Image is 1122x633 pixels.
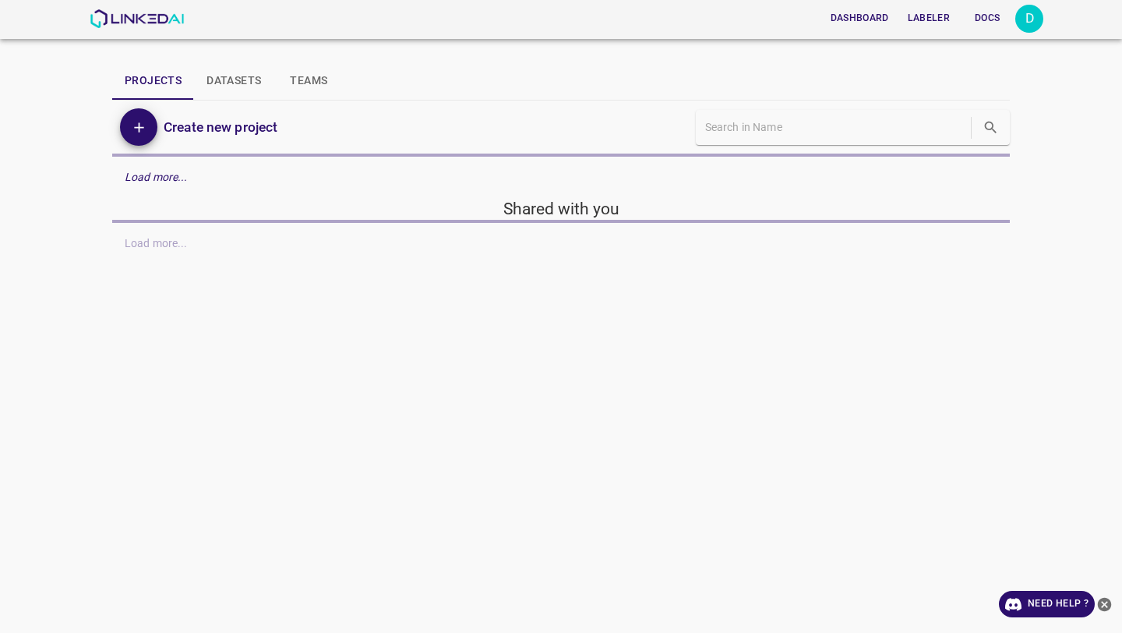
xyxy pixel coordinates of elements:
div: D [1015,5,1043,33]
input: Search in Name [705,116,968,139]
button: Open settings [1015,5,1043,33]
a: Need Help ? [999,591,1095,617]
div: Load more... [112,163,1010,192]
button: Teams [273,62,344,100]
button: Dashboard [824,5,895,31]
button: Docs [962,5,1012,31]
button: Labeler [901,5,956,31]
button: Projects [112,62,194,100]
em: Load more... [125,171,188,183]
a: Labeler [898,2,959,34]
h6: Create new project [164,116,277,138]
a: Create new project [157,116,277,138]
a: Docs [959,2,1015,34]
a: Dashboard [821,2,898,34]
button: Datasets [194,62,273,100]
button: search [975,111,1007,143]
button: close-help [1095,591,1114,617]
h5: Shared with you [112,198,1010,220]
img: LinkedAI [90,9,184,28]
button: Add [120,108,157,146]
